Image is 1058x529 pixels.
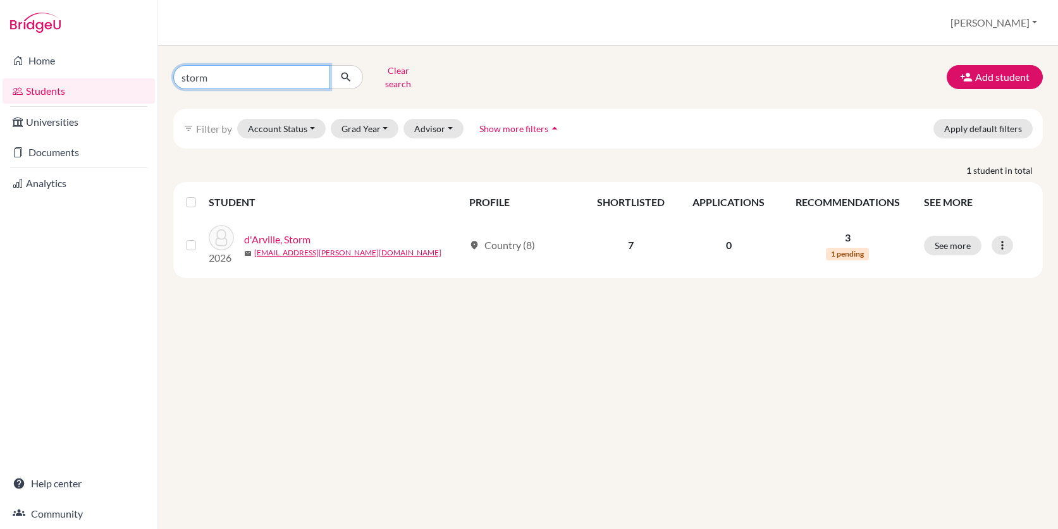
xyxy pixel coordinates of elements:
[3,48,155,73] a: Home
[3,501,155,526] a: Community
[973,164,1043,177] span: student in total
[945,11,1043,35] button: [PERSON_NAME]
[3,109,155,135] a: Universities
[679,217,779,273] td: 0
[826,248,869,260] span: 1 pending
[966,164,973,177] strong: 1
[196,123,232,135] span: Filter by
[254,247,441,258] a: [EMAIL_ADDRESS][PERSON_NAME][DOMAIN_NAME]
[469,119,572,138] button: Show more filtersarrow_drop_up
[3,171,155,196] a: Analytics
[583,217,679,273] td: 7
[924,236,981,255] button: See more
[363,61,433,94] button: Clear search
[469,240,479,250] span: location_on
[244,232,311,247] a: d'Arville, Storm
[331,119,399,138] button: Grad Year
[916,187,1038,217] th: SEE MORE
[933,119,1033,138] button: Apply default filters
[209,250,234,265] p: 2026
[209,187,462,217] th: STUDENT
[3,471,155,496] a: Help center
[209,225,234,250] img: d'Arville, Storm
[779,187,916,217] th: RECOMMENDATIONS
[237,119,326,138] button: Account Status
[3,78,155,104] a: Students
[244,250,252,257] span: mail
[10,13,61,33] img: Bridge-U
[403,119,464,138] button: Advisor
[469,238,535,253] div: Country (8)
[479,123,548,134] span: Show more filters
[583,187,679,217] th: SHORTLISTED
[183,123,194,133] i: filter_list
[787,230,909,245] p: 3
[3,140,155,165] a: Documents
[462,187,583,217] th: PROFILE
[548,122,561,135] i: arrow_drop_up
[947,65,1043,89] button: Add student
[679,187,779,217] th: APPLICATIONS
[173,65,330,89] input: Find student by name...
